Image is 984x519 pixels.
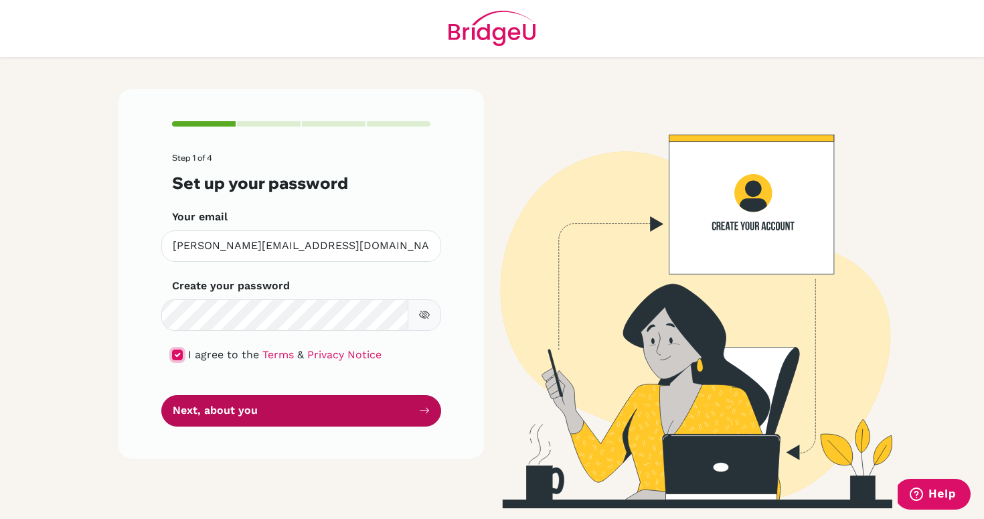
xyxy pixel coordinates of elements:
button: Next, about you [161,395,441,427]
input: Insert your email* [161,230,441,262]
iframe: Opens a widget where you can find more information [898,479,971,512]
a: Terms [262,348,294,361]
a: Privacy Notice [307,348,382,361]
span: & [297,348,304,361]
label: Your email [172,209,228,225]
h3: Set up your password [172,173,430,193]
span: Step 1 of 4 [172,153,212,163]
label: Create your password [172,278,290,294]
span: I agree to the [188,348,259,361]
